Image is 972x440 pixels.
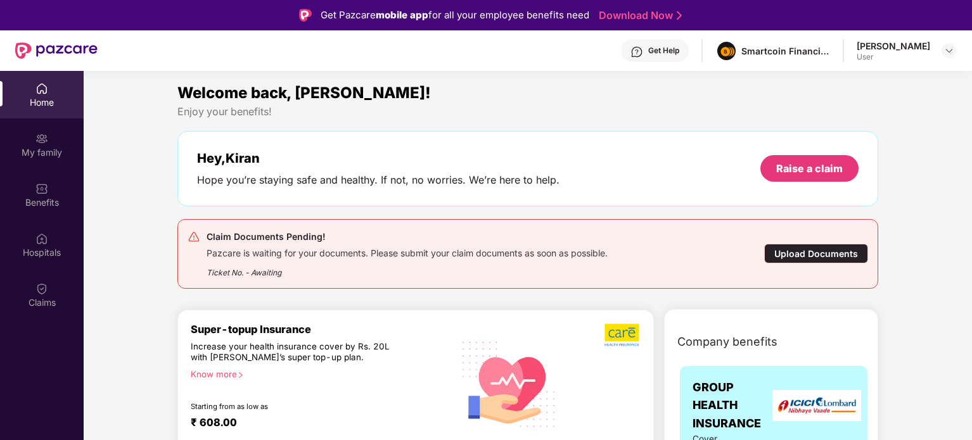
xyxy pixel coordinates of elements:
span: GROUP HEALTH INSURANCE [693,379,779,432]
img: New Pazcare Logo [15,42,98,59]
img: svg+xml;base64,PHN2ZyBpZD0iQ2xhaW0iIHhtbG5zPSJodHRwOi8vd3d3LnczLm9yZy8yMDAwL3N2ZyIgd2lkdGg9IjIwIi... [35,282,48,295]
div: Super-topup Insurance [191,323,453,336]
div: Claim Documents Pending! [207,229,608,244]
span: Company benefits [677,333,777,351]
img: Stroke [677,9,682,22]
img: svg+xml;base64,PHN2ZyBpZD0iSG9tZSIgeG1sbnM9Imh0dHA6Ly93d3cudzMub3JnLzIwMDAvc3ZnIiB3aWR0aD0iMjAiIG... [35,82,48,95]
img: svg+xml;base64,PHN2ZyBpZD0iSG9zcGl0YWxzIiB4bWxucz0iaHR0cDovL3d3dy53My5vcmcvMjAwMC9zdmciIHdpZHRoPS... [35,232,48,245]
img: svg+xml;base64,PHN2ZyBpZD0iRHJvcGRvd24tMzJ4MzIiIHhtbG5zPSJodHRwOi8vd3d3LnczLm9yZy8yMDAwL3N2ZyIgd2... [944,46,954,56]
img: svg+xml;base64,PHN2ZyB3aWR0aD0iMjAiIGhlaWdodD0iMjAiIHZpZXdCb3g9IjAgMCAyMCAyMCIgZmlsbD0ibm9uZSIgeG... [35,132,48,145]
div: User [857,52,930,62]
div: Get Pazcare for all your employee benefits need [321,8,589,23]
img: Logo [299,9,312,22]
div: Enjoy your benefits! [177,105,879,118]
div: Hope you’re staying safe and healthy. If not, no worries. We’re here to help. [197,173,560,187]
strong: mobile app [376,9,428,21]
div: Increase your health insurance cover by Rs. 20L with [PERSON_NAME]’s super top-up plan. [191,341,399,364]
div: Get Help [648,46,679,56]
div: Hey, Kiran [197,151,560,166]
img: svg+xml;base64,PHN2ZyBpZD0iSGVscC0zMngzMiIgeG1sbnM9Imh0dHA6Ly93d3cudzMub3JnLzIwMDAvc3ZnIiB3aWR0aD... [630,46,643,58]
div: ₹ 608.00 [191,416,440,431]
span: right [237,372,244,379]
div: Raise a claim [776,161,843,175]
img: svg+xml;base64,PHN2ZyB4bWxucz0iaHR0cDovL3d3dy53My5vcmcvMjAwMC9zdmciIHdpZHRoPSIyNCIgaGVpZ2h0PSIyNC... [188,230,200,243]
span: Welcome back, [PERSON_NAME]! [177,84,431,102]
img: image%20(1).png [717,42,736,60]
div: Know more [191,369,445,378]
div: Starting from as low as [191,402,399,411]
div: Ticket No. - Awaiting [207,259,608,279]
img: b5dec4f62d2307b9de63beb79f102df3.png [604,323,641,347]
div: Pazcare is waiting for your documents. Please submit your claim documents as soon as possible. [207,244,608,259]
img: insurerLogo [772,390,861,421]
div: Smartcoin Financials Private Limited [741,45,830,57]
div: [PERSON_NAME] [857,40,930,52]
a: Download Now [599,9,678,22]
div: Upload Documents [764,244,868,263]
img: svg+xml;base64,PHN2ZyBpZD0iQmVuZWZpdHMiIHhtbG5zPSJodHRwOi8vd3d3LnczLm9yZy8yMDAwL3N2ZyIgd2lkdGg9Ij... [35,182,48,195]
